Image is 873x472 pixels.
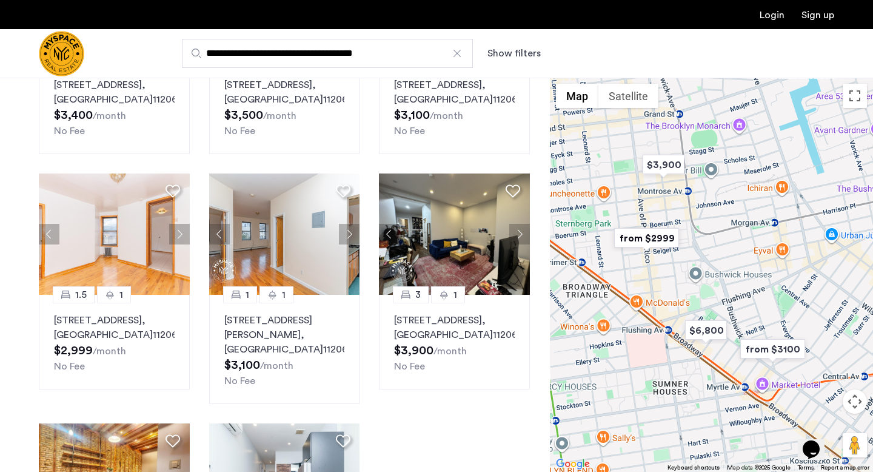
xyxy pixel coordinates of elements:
[638,151,689,178] div: $3,900
[843,389,867,414] button: Map camera controls
[224,313,345,357] p: [STREET_ADDRESS][PERSON_NAME] 11206
[39,224,59,244] button: Previous apartment
[54,109,93,121] span: $3,400
[224,126,255,136] span: No Fee
[798,464,814,472] a: Terms
[39,59,190,154] a: 21[STREET_ADDRESS], [GEOGRAPHIC_DATA]11206No Fee
[93,111,126,121] sub: /month
[246,288,249,302] span: 1
[209,59,360,154] a: 21[STREET_ADDRESS], [GEOGRAPHIC_DATA]11206No Fee
[339,224,360,244] button: Next apartment
[119,288,123,302] span: 1
[260,361,293,371] sub: /month
[39,295,190,389] a: 1.51[STREET_ADDRESS], [GEOGRAPHIC_DATA]11206No Fee
[433,346,467,356] sub: /month
[39,31,84,76] a: Cazamio Logo
[394,109,430,121] span: $3,100
[379,174,530,295] img: 1995_638560798911933448.jpeg
[843,433,867,457] button: Drag Pegman onto the map to open Street View
[224,359,260,371] span: $3,100
[209,224,230,244] button: Previous apartment
[379,224,400,244] button: Previous apartment
[54,313,175,342] p: [STREET_ADDRESS] 11206
[394,345,433,357] span: $3,900
[209,295,360,404] a: 11[STREET_ADDRESS][PERSON_NAME], [GEOGRAPHIC_DATA]11206No Fee
[843,84,867,108] button: Toggle fullscreen view
[182,39,473,68] input: Apartment Search
[798,423,837,460] iframe: chat widget
[209,174,360,295] img: 1997_638576090351216300.jpeg
[760,10,784,20] a: Login
[509,224,530,244] button: Next apartment
[379,59,530,154] a: 22[STREET_ADDRESS], [GEOGRAPHIC_DATA]11206No Fee
[263,111,296,121] sub: /month
[801,10,834,20] a: Registration
[430,111,463,121] sub: /month
[169,224,190,244] button: Next apartment
[379,295,530,389] a: 31[STREET_ADDRESS], [GEOGRAPHIC_DATA]11206No Fee
[487,46,541,61] button: Show or hide filters
[680,317,732,344] div: $6,800
[54,345,93,357] span: $2,999
[415,288,421,302] span: 3
[282,288,286,302] span: 1
[394,313,515,342] p: [STREET_ADDRESS] 11206
[54,126,85,136] span: No Fee
[553,456,593,472] a: Open this area in Google Maps (opens a new window)
[394,362,425,371] span: No Fee
[609,224,684,252] div: from $2999
[735,335,810,363] div: from $3100
[394,126,425,136] span: No Fee
[224,78,345,107] p: [STREET_ADDRESS] 11206
[821,464,869,472] a: Report a map error
[39,31,84,76] img: logo
[54,362,85,371] span: No Fee
[667,464,720,472] button: Keyboard shortcuts
[556,84,598,108] button: Show street map
[54,78,175,107] p: [STREET_ADDRESS] 11206
[93,346,126,356] sub: /month
[224,376,255,386] span: No Fee
[727,465,791,471] span: Map data ©2025 Google
[224,109,263,121] span: $3,500
[39,174,190,295] img: 1990_638181445212111419.jpeg
[75,288,87,302] span: 1.5
[598,84,658,108] button: Show satellite imagery
[553,456,593,472] img: Google
[394,78,515,107] p: [STREET_ADDRESS] 11206
[453,288,457,302] span: 1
